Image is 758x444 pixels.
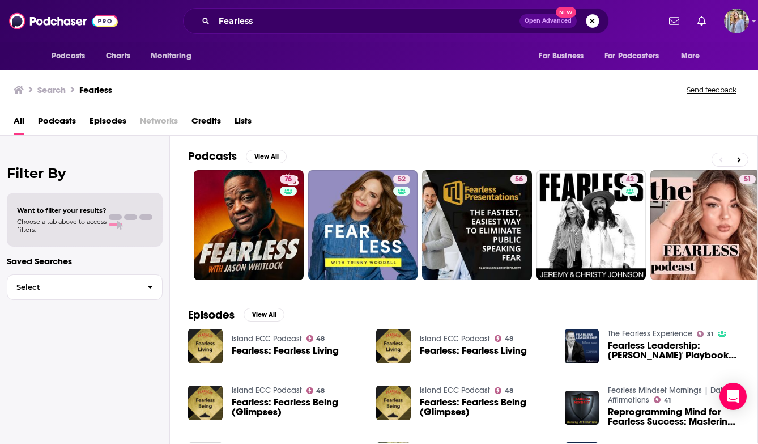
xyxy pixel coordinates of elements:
[519,14,577,28] button: Open AdvancedNew
[232,346,339,356] a: Fearless: Fearless Living
[306,335,325,342] a: 48
[556,7,576,18] span: New
[719,383,747,410] div: Open Intercom Messenger
[280,175,296,184] a: 76
[79,84,112,95] h3: Fearless
[9,10,118,32] a: Podchaser - Follow, Share and Rate Podcasts
[90,112,126,135] a: Episodes
[37,84,66,95] h3: Search
[608,407,739,426] a: Reprogramming Mind for Fearless Success: Mastering a Fearless Mindset
[495,387,513,394] a: 48
[188,149,287,163] a: PodcastsView All
[565,391,599,425] img: Reprogramming Mind for Fearless Success: Mastering a Fearless Mindset
[284,174,292,185] span: 76
[420,346,527,356] a: Fearless: Fearless Living
[246,150,287,163] button: View All
[531,45,598,67] button: open menu
[597,45,675,67] button: open menu
[244,308,284,322] button: View All
[515,174,523,185] span: 56
[316,336,325,341] span: 48
[188,308,235,322] h2: Episodes
[420,334,490,344] a: Island ECC Podcast
[739,175,756,184] a: 51
[664,398,671,403] span: 41
[608,386,728,405] a: Fearless Mindset Mornings | Daily Affirmations
[7,274,163,300] button: Select
[608,341,739,360] a: Fearless Leadership: Adam Contos' Playbook for Fearless Achievement
[525,18,572,24] span: Open Advanced
[376,386,411,420] img: Fearless: Fearless Being (Glimpses)
[665,11,684,31] a: Show notifications dropdown
[505,388,513,394] span: 48
[140,112,178,135] span: Networks
[17,218,107,234] span: Choose a tab above to access filters.
[232,398,363,417] a: Fearless: Fearless Being (Glimpses)
[143,45,206,67] button: open menu
[194,170,304,280] a: 76
[626,174,634,185] span: 42
[608,329,692,339] a: The Fearless Experience
[707,332,713,337] span: 31
[724,9,749,33] span: Logged in as JFMuntsinger
[744,174,751,185] span: 51
[422,170,532,280] a: 56
[44,45,100,67] button: open menu
[188,149,237,163] h2: Podcasts
[681,48,700,64] span: More
[505,336,513,341] span: 48
[608,341,739,360] span: Fearless Leadership: [PERSON_NAME]' Playbook for Fearless Achievement
[724,9,749,33] img: User Profile
[7,256,163,267] p: Saved Searches
[621,175,638,184] a: 42
[565,329,599,363] img: Fearless Leadership: Adam Contos' Playbook for Fearless Achievement
[14,112,24,135] a: All
[188,308,284,322] a: EpisodesView All
[654,396,671,403] a: 41
[52,48,85,64] span: Podcasts
[420,386,490,395] a: Island ECC Podcast
[693,11,710,31] a: Show notifications dropdown
[308,170,418,280] a: 52
[393,175,410,184] a: 52
[191,112,221,135] a: Credits
[683,85,740,95] button: Send feedback
[38,112,76,135] a: Podcasts
[232,386,302,395] a: Island ECC Podcast
[724,9,749,33] button: Show profile menu
[306,387,325,394] a: 48
[99,45,137,67] a: Charts
[151,48,191,64] span: Monitoring
[673,45,714,67] button: open menu
[183,8,609,34] div: Search podcasts, credits, & more...
[604,48,659,64] span: For Podcasters
[420,398,551,417] a: Fearless: Fearless Being (Glimpses)
[510,175,527,184] a: 56
[376,329,411,363] img: Fearless: Fearless Living
[188,386,223,420] img: Fearless: Fearless Being (Glimpses)
[235,112,252,135] a: Lists
[17,206,107,214] span: Want to filter your results?
[495,335,513,342] a: 48
[106,48,130,64] span: Charts
[316,388,325,394] span: 48
[539,48,584,64] span: For Business
[7,165,163,181] h2: Filter By
[398,174,406,185] span: 52
[188,329,223,363] img: Fearless: Fearless Living
[7,284,138,291] span: Select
